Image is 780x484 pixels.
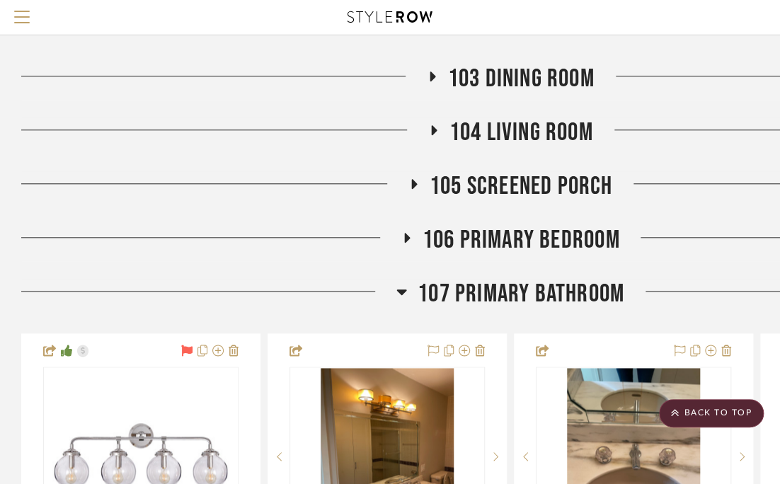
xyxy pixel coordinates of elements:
[449,117,593,148] span: 104 Living Room
[418,279,624,309] span: 107 Primary Bathroom
[430,171,613,202] span: 105 Screened Porch
[448,64,595,94] span: 103 Dining Room
[423,225,620,255] span: 106 Primary Bedroom
[659,399,764,427] scroll-to-top-button: BACK TO TOP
